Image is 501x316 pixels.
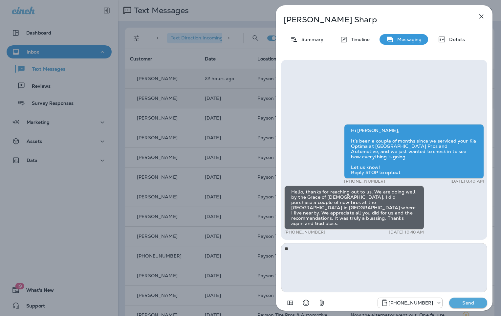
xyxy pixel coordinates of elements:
[394,37,422,42] p: Messaging
[378,299,442,307] div: +1 (928) 260-4498
[388,300,433,305] p: [PHONE_NUMBER]
[454,300,482,306] p: Send
[284,186,424,230] div: Hello, thanks for reaching out to us. We are doing well by the Grace of [DEMOGRAPHIC_DATA]. I did...
[450,179,484,184] p: [DATE] 8:40 AM
[348,37,370,42] p: Timeline
[446,37,465,42] p: Details
[344,124,484,179] div: Hi [PERSON_NAME], It’s been a couple of months since we serviced your Kia Optima at [GEOGRAPHIC_D...
[449,298,487,308] button: Send
[299,296,313,309] button: Select an emoji
[389,230,424,235] p: [DATE] 10:48 AM
[344,179,385,184] p: [PHONE_NUMBER]
[284,230,325,235] p: [PHONE_NUMBER]
[284,296,297,309] button: Add in a premade template
[298,37,323,42] p: Summary
[284,15,463,24] p: [PERSON_NAME] Sharp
